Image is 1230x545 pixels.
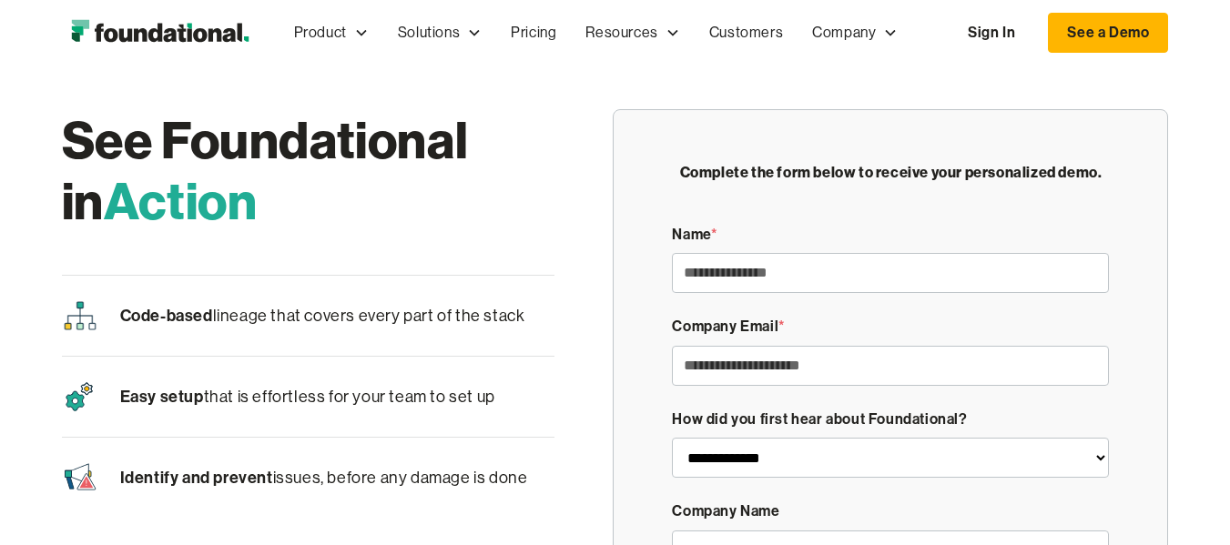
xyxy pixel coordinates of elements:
span: Identify and prevent [120,467,273,488]
div: Resources [571,3,694,63]
a: home [62,15,258,51]
a: See a Demo [1048,13,1168,53]
strong: Complete the form below to receive your personalized demo. [680,163,1103,181]
div: Solutions [398,21,460,45]
span: Code-based [120,305,213,326]
p: issues, before any damage is done [120,464,528,492]
div: Product [280,3,383,63]
div: Company [812,21,876,45]
div: Company Email [672,315,1109,338]
div: Solutions [383,3,496,63]
span: Easy setup [120,386,204,407]
div: Product [294,21,347,45]
a: Customers [695,3,798,63]
p: that is effortless for your team to set up [120,383,495,411]
span: Action [104,168,258,233]
iframe: Chat Widget [1139,458,1230,545]
img: Data Contracts Icon [62,459,98,496]
img: Foundational Logo [62,15,258,51]
a: Pricing [496,3,571,63]
img: Streamline code icon [62,298,98,334]
div: Resources [585,21,657,45]
h1: See Foundational in [62,109,555,231]
div: Company Name [672,500,1109,523]
div: How did you first hear about Foundational? [672,408,1109,431]
div: Name [672,223,1109,247]
div: Company [798,3,912,63]
a: Sign In [950,14,1033,52]
p: lineage that covers every part of the stack [120,302,525,330]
